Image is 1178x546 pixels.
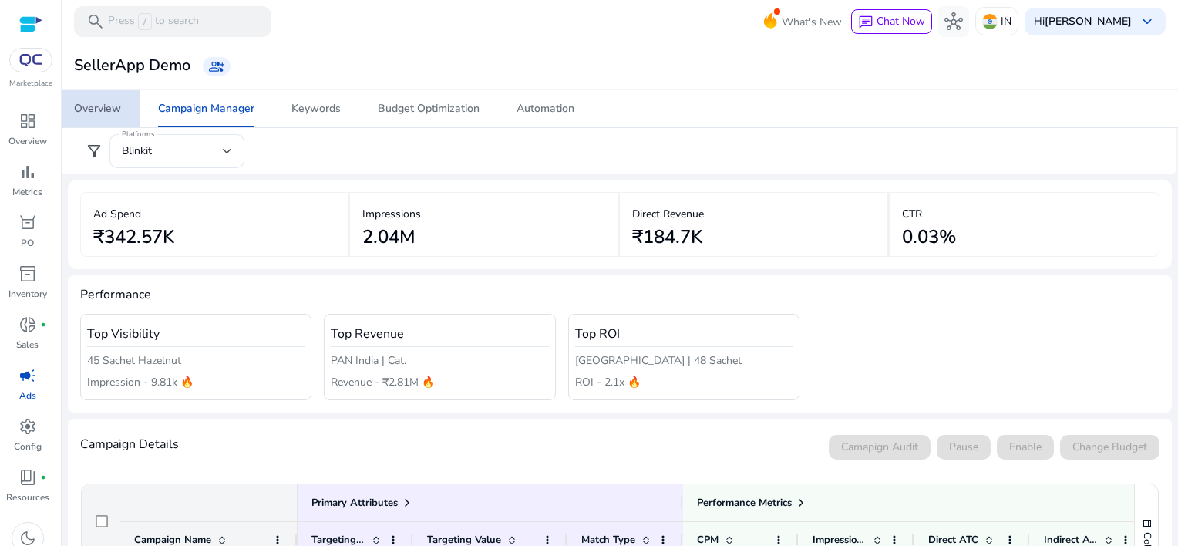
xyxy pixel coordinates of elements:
[938,6,969,37] button: hub
[1034,16,1132,27] p: Hi
[19,214,37,232] span: orders
[19,112,37,130] span: dashboard
[86,12,105,31] span: search
[85,142,103,160] span: filter_alt
[9,78,52,89] p: Marketplace
[982,14,998,29] img: in.svg
[19,163,37,181] span: bar_chart
[1138,12,1156,31] span: keyboard_arrow_down
[902,226,956,248] h2: 0.03%
[632,226,702,248] h2: ₹184.7K
[40,322,46,328] span: fiber_manual_record
[632,206,704,222] p: Direct Revenue
[944,12,963,31] span: hub
[331,374,548,390] p: Revenue - ₹2.81M 🔥
[517,103,574,114] div: Automation
[291,103,341,114] div: Keywords
[697,496,792,510] span: Performance Metrics
[19,468,37,487] span: book_4
[851,9,932,34] button: chatChat Now
[858,15,873,30] span: chat
[21,236,34,250] p: PO
[12,185,42,199] p: Metrics
[74,56,190,75] h3: SellerApp Demo
[8,287,47,301] p: Inventory
[14,440,42,453] p: Config
[80,288,1159,302] h4: Performance
[575,327,793,342] h4: Top ROI
[16,338,39,352] p: Sales
[331,327,548,342] h4: Top Revenue
[575,374,793,390] p: ROI - 2.1x 🔥
[203,57,231,76] a: group_add
[378,103,480,114] div: Budget Optimization
[19,417,37,436] span: settings
[877,14,925,29] span: Chat Now
[80,437,179,458] h4: Campaign Details
[362,226,416,248] h2: 2.04M
[87,327,305,342] h4: Top Visibility
[1001,8,1011,35] p: IN
[8,134,47,148] p: Overview
[17,54,45,66] img: QC-logo.svg
[209,59,224,74] span: group_add
[87,352,305,369] p: 45 Sachet Hazelnut
[6,490,49,504] p: Resources
[138,13,152,30] span: /
[122,143,152,158] span: Blinkit
[19,366,37,385] span: campaign
[1045,14,1132,29] b: [PERSON_NAME]
[902,206,922,222] p: CTR
[19,265,37,283] span: inventory_2
[331,352,548,369] p: PAN India | Cat.
[362,206,421,222] p: Impressions
[93,226,174,248] h2: ₹342.57K
[40,474,46,480] span: fiber_manual_record
[122,129,154,140] mat-label: Platforms
[782,8,842,35] span: What's New
[108,13,199,30] p: Press to search
[93,206,141,222] p: Ad Spend
[311,496,398,510] span: Primary Attributes
[19,389,36,403] p: Ads
[19,315,37,334] span: donut_small
[575,352,793,369] p: [GEOGRAPHIC_DATA] | 48 Sachet
[87,374,305,390] p: Impression - 9.81k 🔥
[74,103,121,114] div: Overview
[158,103,254,114] div: Campaign Manager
